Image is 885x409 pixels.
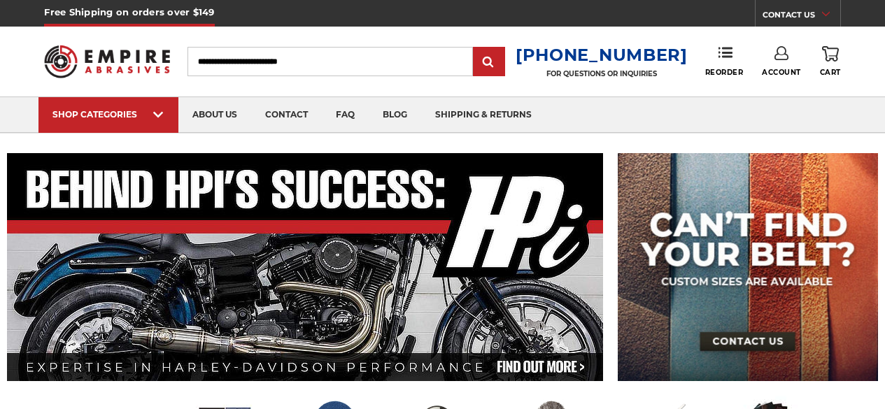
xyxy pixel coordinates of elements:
a: shipping & returns [421,97,546,133]
span: Account [762,68,801,77]
a: CONTACT US [763,7,840,27]
a: Reorder [705,46,744,76]
p: FOR QUESTIONS OR INQUIRIES [516,69,688,78]
a: about us [178,97,251,133]
span: Cart [820,68,841,77]
a: blog [369,97,421,133]
a: Cart [820,46,841,77]
div: SHOP CATEGORIES [52,109,164,120]
img: promo banner for custom belts. [618,153,878,381]
img: Empire Abrasives [44,37,169,86]
img: Banner for an interview featuring Horsepower Inc who makes Harley performance upgrades featured o... [7,153,604,381]
a: faq [322,97,369,133]
a: [PHONE_NUMBER] [516,45,688,65]
input: Submit [475,48,503,76]
a: contact [251,97,322,133]
span: Reorder [705,68,744,77]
